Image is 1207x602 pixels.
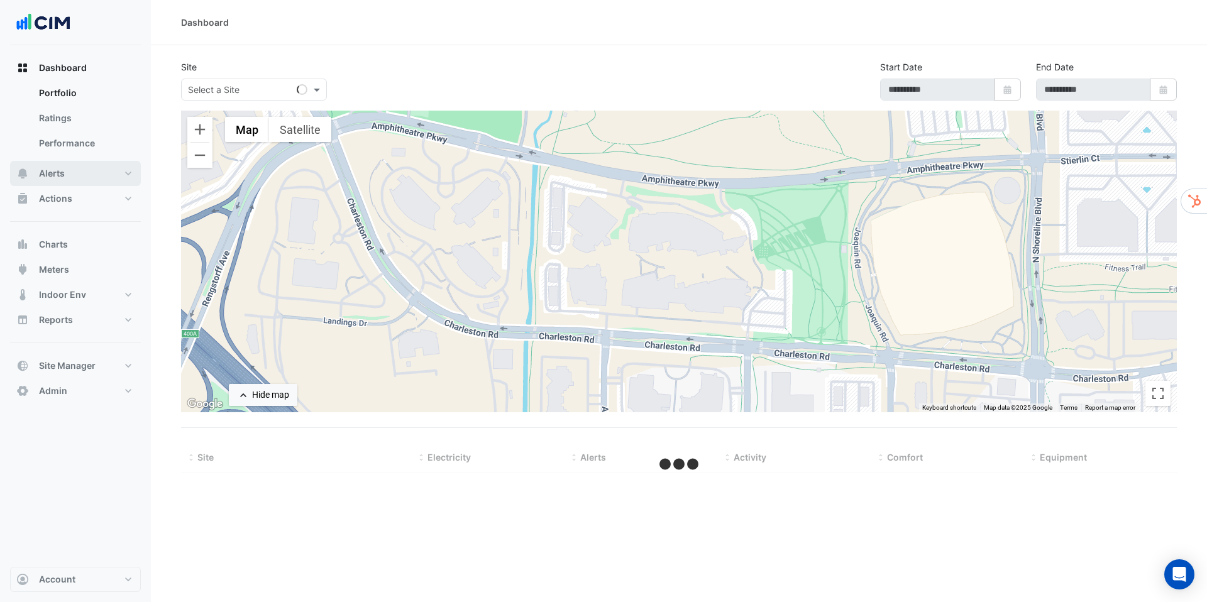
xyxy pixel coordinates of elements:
button: Zoom out [187,143,212,168]
app-icon: Alerts [16,167,29,180]
button: Site Manager [10,353,141,378]
a: Performance [29,131,141,156]
button: Charts [10,232,141,257]
span: Site Manager [39,359,96,372]
app-icon: Actions [16,192,29,205]
button: Admin [10,378,141,403]
span: Meters [39,263,69,276]
button: Hide map [229,384,297,406]
span: Comfort [887,452,923,462]
button: Account [10,567,141,592]
span: Activity [734,452,766,462]
button: Show street map [225,117,269,142]
span: Alerts [39,167,65,180]
span: Charts [39,238,68,251]
span: Equipment [1040,452,1087,462]
span: Reports [39,314,73,326]
a: Portfolio [29,80,141,106]
app-icon: Meters [16,263,29,276]
img: Google [184,396,226,412]
app-icon: Admin [16,385,29,397]
app-icon: Reports [16,314,29,326]
label: Start Date [880,60,922,74]
a: Open this area in Google Maps (opens a new window) [184,396,226,412]
span: Indoor Env [39,288,86,301]
label: End Date [1036,60,1074,74]
div: Dashboard [181,16,229,29]
span: Electricity [427,452,471,462]
button: Zoom in [187,117,212,142]
button: Toggle fullscreen view [1145,381,1171,406]
button: Keyboard shortcuts [922,403,976,412]
span: Site [197,452,214,462]
button: Indoor Env [10,282,141,307]
div: Dashboard [10,80,141,161]
span: Alerts [580,452,606,462]
span: Dashboard [39,62,87,74]
button: Actions [10,186,141,211]
app-icon: Site Manager [16,359,29,372]
span: Actions [39,192,72,205]
a: Ratings [29,106,141,131]
img: Company Logo [15,10,72,35]
button: Reports [10,307,141,332]
app-icon: Indoor Env [16,288,29,301]
span: Admin [39,385,67,397]
button: Meters [10,257,141,282]
button: Show satellite imagery [269,117,331,142]
button: Alerts [10,161,141,186]
span: Account [39,573,75,586]
app-icon: Dashboard [16,62,29,74]
a: Terms (opens in new tab) [1060,404,1077,411]
div: Hide map [252,388,289,402]
a: Report a map error [1085,404,1135,411]
span: Map data ©2025 Google [984,404,1052,411]
label: Site [181,60,197,74]
app-icon: Charts [16,238,29,251]
div: Open Intercom Messenger [1164,559,1194,589]
button: Dashboard [10,55,141,80]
